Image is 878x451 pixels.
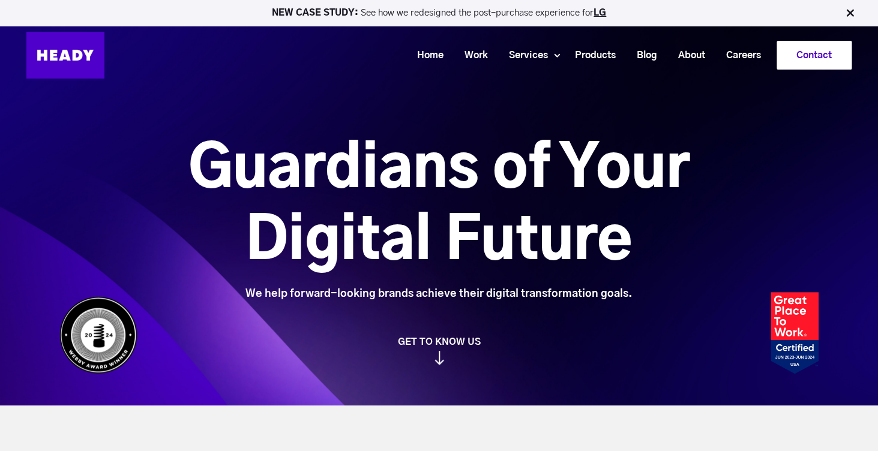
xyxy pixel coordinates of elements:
[560,44,622,67] a: Products
[5,8,873,17] p: See how we redesigned the post-purchase experience for
[26,32,104,79] img: Heady_Logo_Web-01 (1)
[121,287,757,300] div: We help forward-looking brands achieve their digital transformation goals.
[272,8,361,17] strong: NEW CASE STUDY:
[771,292,819,374] img: Heady_2023_Certification_Badge
[59,296,137,374] img: Heady_WebbyAward_Winner-4
[402,44,450,67] a: Home
[594,8,606,17] a: LG
[53,336,825,365] a: GET TO KNOW US
[494,44,554,67] a: Services
[844,7,856,19] img: Close Bar
[116,41,852,70] div: Navigation Menu
[622,44,663,67] a: Blog
[777,41,851,69] a: Contact
[121,134,757,278] h1: Guardians of Your Digital Future
[434,353,444,367] img: arrow_down
[663,44,711,67] a: About
[450,44,494,67] a: Work
[711,44,767,67] a: Careers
